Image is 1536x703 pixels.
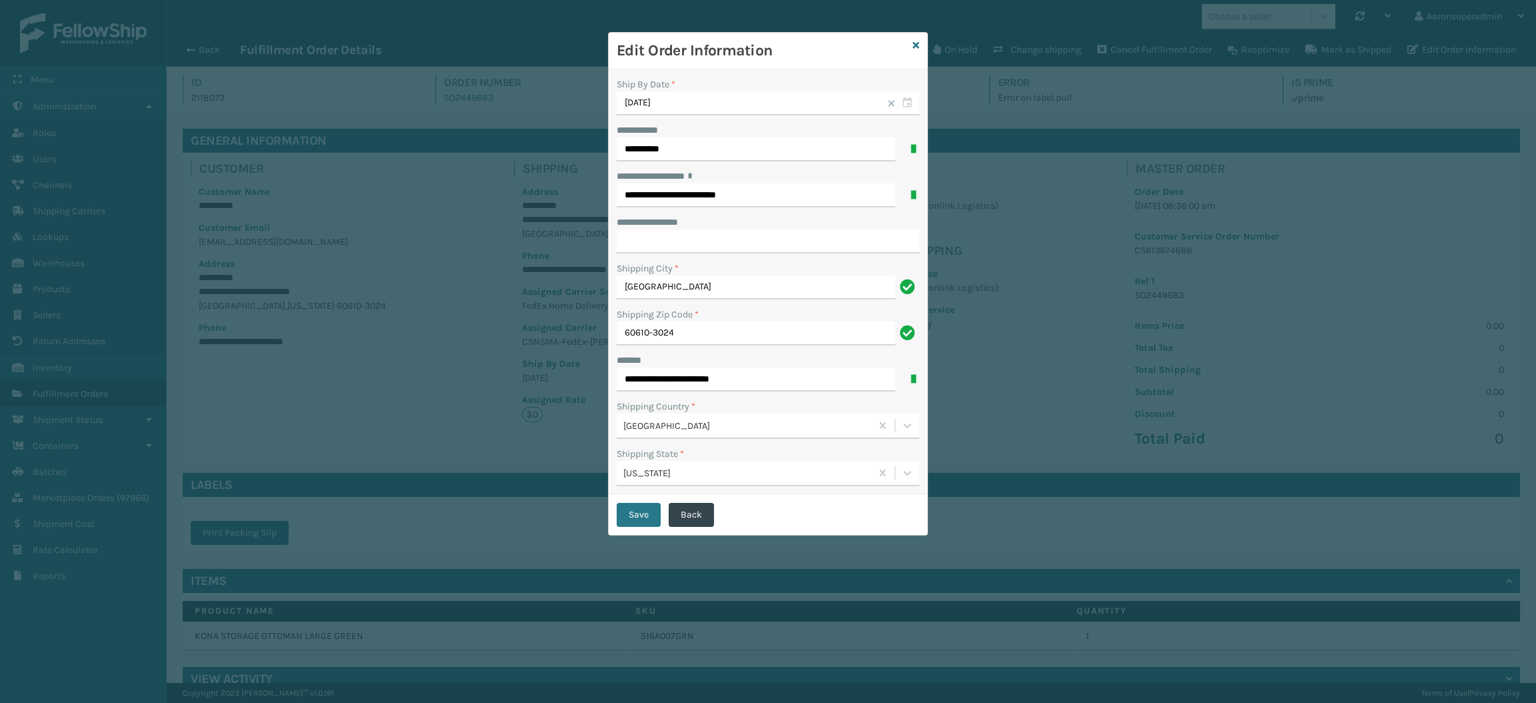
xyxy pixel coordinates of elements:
[617,91,919,115] input: MM/DD/YYYY
[617,261,679,275] label: Shipping City
[617,41,907,61] h3: Edit Order Information
[623,418,872,432] div: [GEOGRAPHIC_DATA]
[669,503,714,527] button: Back
[617,79,675,90] label: Ship By Date
[617,447,684,461] label: Shipping State
[617,307,699,321] label: Shipping Zip Code
[617,400,695,414] label: Shipping Country
[617,503,661,527] button: Save
[623,466,872,480] div: [US_STATE]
